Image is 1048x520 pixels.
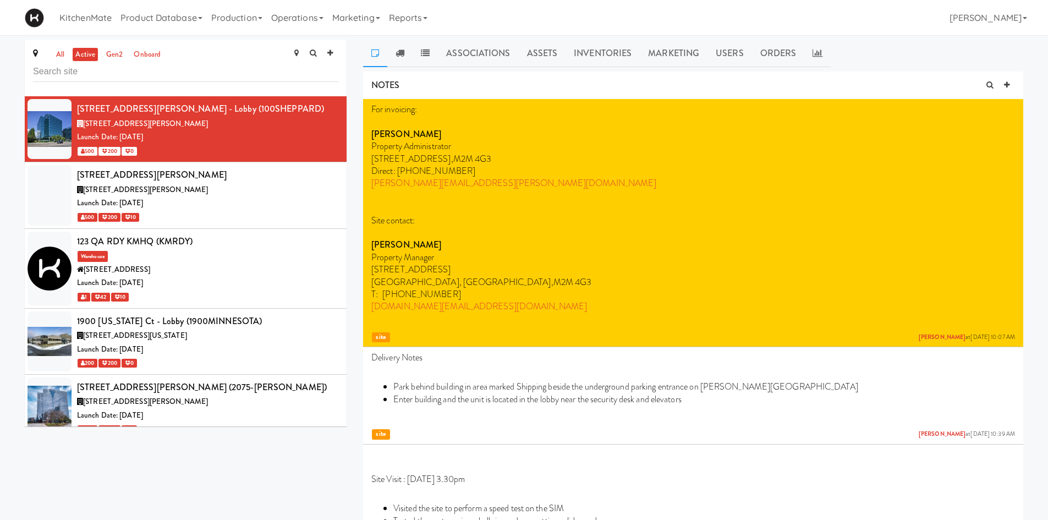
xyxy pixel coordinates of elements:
[919,333,1015,342] span: at [DATE] 10:07 AM
[919,430,965,438] a: [PERSON_NAME]
[25,309,347,375] li: 1900 [US_STATE] Ct - Lobby (1900MINNESOTA)[STREET_ADDRESS][US_STATE]Launch Date: [DATE] 200 200 0
[25,162,347,228] li: [STREET_ADDRESS][PERSON_NAME][STREET_ADDRESS][PERSON_NAME]Launch Date: [DATE] 500 200 10
[77,313,338,330] div: 1900 [US_STATE] Ct - Lobby (1900MINNESOTA)
[25,375,347,441] li: [STREET_ADDRESS][PERSON_NAME] (2075-[PERSON_NAME])[STREET_ADDRESS][PERSON_NAME]Launch Date: [DATE...
[371,276,553,288] span: [GEOGRAPHIC_DATA], [GEOGRAPHIC_DATA],
[371,140,451,152] span: Property Administrator
[438,40,518,67] a: Associations
[131,48,163,62] a: onboard
[371,214,415,227] span: Site contact:
[77,276,338,290] div: Launch Date: [DATE]
[83,330,187,341] span: [STREET_ADDRESS][US_STATE]
[25,229,347,309] li: 123 QA RDY KMHQ (KMRDY)Warehouse[STREET_ADDRESS]Launch Date: [DATE] 1 42 10
[83,184,208,195] span: [STREET_ADDRESS][PERSON_NAME]
[77,343,338,357] div: Launch Date: [DATE]
[98,425,120,434] span: 200
[77,409,338,423] div: Launch Date: [DATE]
[752,40,805,67] a: Orders
[372,332,390,343] span: site
[640,40,707,67] a: Marketing
[371,238,441,251] strong: [PERSON_NAME]
[122,213,139,222] span: 10
[77,196,338,210] div: Launch Date: [DATE]
[53,48,67,62] a: all
[919,430,1015,439] span: at [DATE] 10:39 AM
[371,128,441,140] strong: [PERSON_NAME]
[77,167,338,183] div: [STREET_ADDRESS][PERSON_NAME]
[91,293,109,302] span: 42
[33,62,338,82] input: Search site
[83,396,208,407] span: [STREET_ADDRESS][PERSON_NAME]
[453,152,492,165] span: M2M 4G3
[83,118,208,129] span: [STREET_ADDRESS][PERSON_NAME]
[111,293,129,302] span: 10
[78,147,97,156] span: 500
[77,101,338,117] div: [STREET_ADDRESS][PERSON_NAME] - Lobby (100SHEPPARD)
[77,233,338,250] div: 123 QA RDY KMHQ (KMRDY)
[73,48,98,62] a: active
[919,333,965,341] a: [PERSON_NAME]
[25,8,44,28] img: Micromart
[371,79,400,91] span: NOTES
[393,381,1015,393] li: Park behind building in area marked Shipping beside the underground parking entrance on [PERSON_N...
[78,251,108,262] span: Warehouse
[98,213,120,222] span: 200
[78,425,97,434] span: 200
[371,153,1015,165] p: [STREET_ADDRESS],
[566,40,640,67] a: Inventories
[122,425,137,434] span: 0
[371,300,587,313] a: [DOMAIN_NAME][EMAIL_ADDRESS][DOMAIN_NAME]
[77,379,338,396] div: [STREET_ADDRESS][PERSON_NAME] (2075-[PERSON_NAME])
[372,429,390,440] span: site
[78,293,90,302] span: 1
[98,147,120,156] span: 200
[78,359,97,368] span: 200
[371,288,461,300] span: T: [PHONE_NUMBER]
[707,40,752,67] a: Users
[98,359,120,368] span: 200
[371,352,1015,364] p: Delivery Notes
[371,177,656,189] a: [PERSON_NAME][EMAIL_ADDRESS][PERSON_NAME][DOMAIN_NAME]
[25,96,347,162] li: [STREET_ADDRESS][PERSON_NAME] - Lobby (100SHEPPARD)[STREET_ADDRESS][PERSON_NAME]Launch Date: [DAT...
[122,359,137,368] span: 0
[519,40,566,67] a: Assets
[371,251,435,264] span: Property Manager
[122,147,137,156] span: 0
[78,213,97,222] span: 500
[371,103,1015,116] p: For invoicing:
[553,276,592,288] span: M2M 4G3
[77,130,338,144] div: Launch Date: [DATE]
[393,393,1015,406] li: Enter building and the unit is located in the lobby near the security desk and elevators
[371,263,451,276] span: [STREET_ADDRESS]
[84,264,150,275] span: [STREET_ADDRESS]
[371,165,475,177] span: Direct: [PHONE_NUMBER]
[103,48,125,62] a: gen2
